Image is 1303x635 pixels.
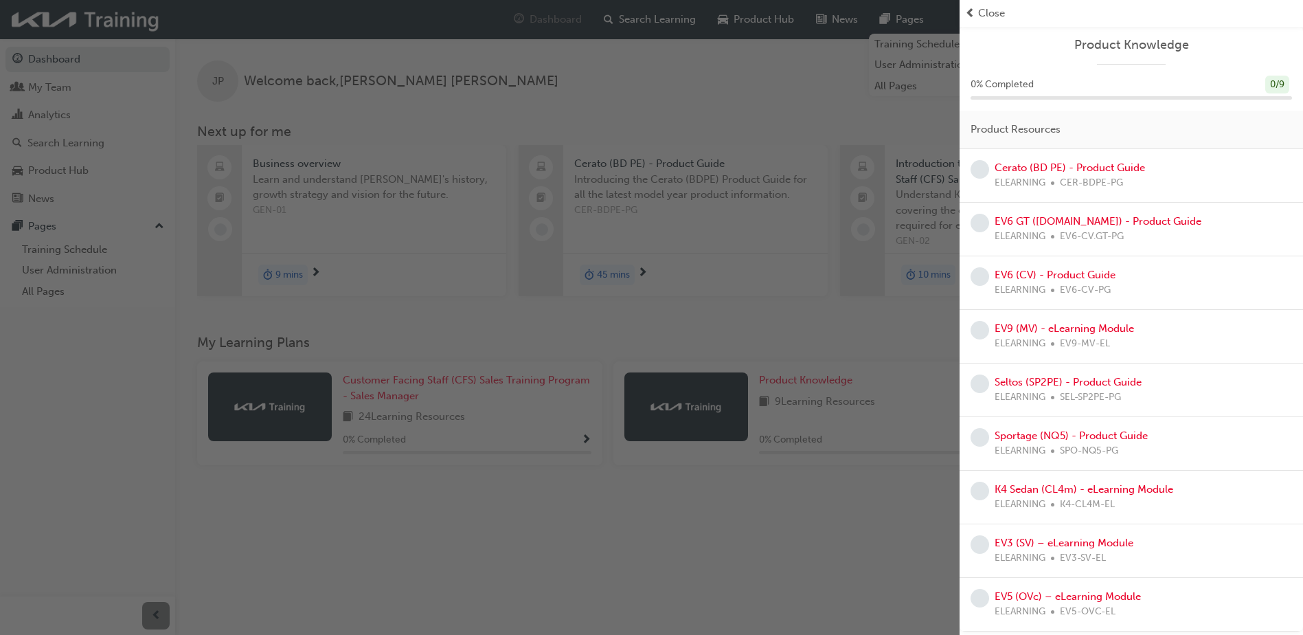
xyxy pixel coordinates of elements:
span: learningRecordVerb_NONE-icon [971,160,989,179]
span: EV5-OVC-EL [1060,604,1115,620]
span: EV6-CV.GT-PG [1060,229,1124,245]
span: EV6-CV-PG [1060,282,1111,298]
span: learningRecordVerb_NONE-icon [971,214,989,232]
a: Product Knowledge [971,37,1292,53]
span: ELEARNING [995,175,1045,191]
span: learningRecordVerb_NONE-icon [971,267,989,286]
span: ELEARNING [995,550,1045,566]
span: learningRecordVerb_NONE-icon [971,482,989,500]
a: EV9 (MV) - eLearning Module [995,322,1134,335]
span: SEL-SP2PE-PG [1060,390,1121,405]
a: EV3 (SV) – eLearning Module [995,537,1133,549]
span: CER-BDPE-PG [1060,175,1123,191]
span: EV9-MV-EL [1060,336,1110,352]
span: ELEARNING [995,390,1045,405]
span: prev-icon [965,5,975,21]
a: EV6 (CV) - Product Guide [995,269,1115,281]
span: Close [978,5,1005,21]
span: learningRecordVerb_NONE-icon [971,321,989,339]
a: Cerato (BD PE) - Product Guide [995,161,1145,174]
span: learningRecordVerb_NONE-icon [971,375,989,393]
a: Sportage (NQ5) - Product Guide [995,430,1148,442]
span: learningRecordVerb_NONE-icon [971,535,989,554]
span: learningRecordVerb_NONE-icon [971,589,989,608]
span: SPO-NQ5-PG [1060,443,1118,459]
span: ELEARNING [995,229,1045,245]
div: 0 / 9 [1265,76,1289,94]
a: Seltos (SP2PE) - Product Guide [995,376,1142,388]
span: EV3-SV-EL [1060,550,1106,566]
a: EV5 (OVc) – eLearning Module [995,590,1141,603]
span: 0 % Completed [971,77,1034,93]
span: ELEARNING [995,336,1045,352]
span: learningRecordVerb_NONE-icon [971,428,989,447]
span: K4-CL4M-EL [1060,497,1115,513]
span: ELEARNING [995,497,1045,513]
a: K4 Sedan (CL4m) - eLearning Module [995,483,1173,495]
span: ELEARNING [995,443,1045,459]
span: ELEARNING [995,604,1045,620]
button: prev-iconClose [965,5,1298,21]
a: EV6 GT ([DOMAIN_NAME]) - Product Guide [995,215,1201,227]
span: Product Resources [971,122,1061,137]
span: ELEARNING [995,282,1045,298]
